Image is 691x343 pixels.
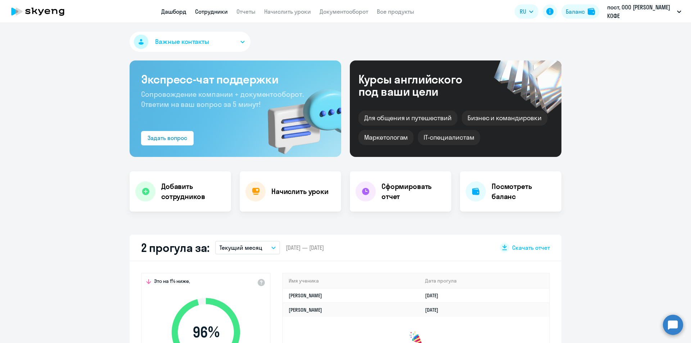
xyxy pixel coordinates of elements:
[418,130,480,145] div: IT-специалистам
[425,307,444,313] a: [DATE]
[462,110,547,126] div: Бизнес и командировки
[195,8,228,15] a: Сотрудники
[130,32,250,52] button: Важные контакты
[566,7,585,16] div: Баланс
[155,37,209,46] span: Важные контакты
[148,134,187,142] div: Задать вопрос
[154,278,190,286] span: Это на 1% ниже,
[141,90,304,109] span: Сопровождение компании + документооборот. Ответим на ваш вопрос за 5 минут!
[236,8,256,15] a: Отчеты
[220,243,262,252] p: Текущий месяц
[257,76,341,157] img: bg-img
[377,8,414,15] a: Все продукты
[607,3,674,20] p: пост, ООО [PERSON_NAME] КОФЕ
[141,240,209,255] h2: 2 прогула за:
[425,292,444,299] a: [DATE]
[283,274,419,288] th: Имя ученика
[286,244,324,252] span: [DATE] — [DATE]
[164,324,247,341] span: 96 %
[419,274,549,288] th: Дата прогула
[320,8,368,15] a: Документооборот
[289,292,322,299] a: [PERSON_NAME]
[264,8,311,15] a: Начислить уроки
[381,181,446,202] h4: Сформировать отчет
[588,8,595,15] img: balance
[215,241,280,254] button: Текущий месяц
[604,3,685,20] button: пост, ООО [PERSON_NAME] КОФЕ
[512,244,550,252] span: Скачать отчет
[271,186,329,197] h4: Начислить уроки
[358,73,482,98] div: Курсы английского под ваши цели
[520,7,526,16] span: RU
[161,181,225,202] h4: Добавить сотрудников
[161,8,186,15] a: Дашборд
[141,72,330,86] h3: Экспресс-чат поддержки
[358,110,457,126] div: Для общения и путешествий
[141,131,194,145] button: Задать вопрос
[289,307,322,313] a: [PERSON_NAME]
[358,130,414,145] div: Маркетологам
[561,4,599,19] button: Балансbalance
[492,181,556,202] h4: Посмотреть баланс
[515,4,538,19] button: RU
